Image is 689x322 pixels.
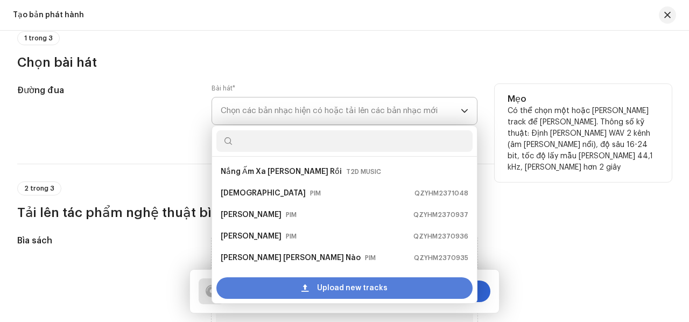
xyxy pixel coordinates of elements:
small: PIM [365,253,376,263]
li: Thiên Thần [216,183,473,204]
li: Ngẫu Hứng [216,204,473,226]
font: Tải lên tác phẩm nghệ thuật bìa [17,206,219,219]
strong: [PERSON_NAME] [221,206,282,223]
small: PIM [310,188,321,199]
span: Chọn các bản nhạc hiện có hoặc tải lên các bản nhạc mới [221,97,461,124]
span: Upload new tracks [317,277,388,299]
font: Chọn các bản nhạc hiện có hoặc tải lên các bản nhạc mới [221,107,438,115]
small: T2D MUSIC [346,166,381,177]
font: Có thể chọn một hoặc [PERSON_NAME] track để [PERSON_NAME]. Thông số kỹ thuật: Định [PERSON_NAME] ... [508,107,653,171]
small: QZYHM2370936 [413,231,468,242]
strong: Loser [221,271,242,288]
small: QZYHM2370937 [413,209,468,220]
small: QZYHM2370935 [414,253,468,263]
strong: [PERSON_NAME] [221,228,282,245]
small: PIM [286,231,297,242]
strong: Nắng Ấm Xa [PERSON_NAME] Rồi [221,163,342,180]
strong: [PERSON_NAME] [PERSON_NAME] Nào [221,249,361,267]
div: trình kích hoạt thả xuống [461,97,468,124]
small: PIM [286,209,297,220]
font: Mẹo [508,95,526,103]
small: QZYHM2371048 [414,188,468,199]
li: Trời Cho [216,226,473,247]
font: Bài hát [212,85,233,92]
li: Loser [216,269,473,290]
li: Tiến Lên Nào [216,247,473,269]
li: Nắng Ấm Xa Dần Rồi [216,161,473,183]
strong: [DEMOGRAPHIC_DATA] [221,185,306,202]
